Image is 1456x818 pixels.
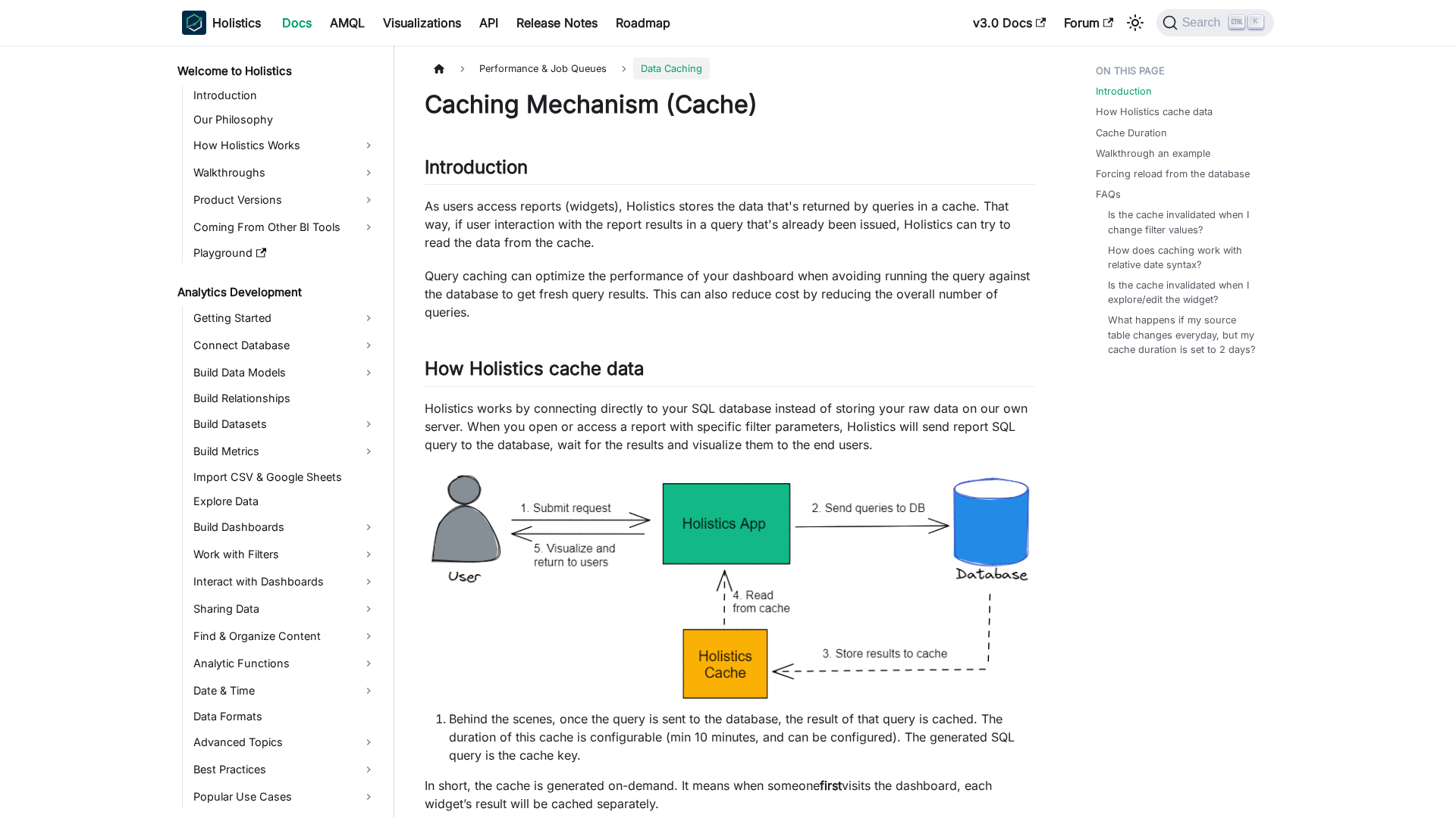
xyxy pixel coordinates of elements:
[189,706,381,727] a: Data Formats
[1096,126,1167,140] a: Cache Duration
[425,469,1035,706] img: Cache Mechanism
[189,542,381,567] a: Work with Filters
[189,388,381,409] a: Build Relationships
[425,58,1035,80] nav: Breadcrumbs
[182,11,261,35] a: HolisticsHolistics
[1108,243,1259,272] a: How does caching work with relative date syntax?
[425,197,1035,251] p: As users access reports (widgets), Holistics stores the data that's returned by queries in a cach...
[1178,16,1230,30] span: Search
[1055,11,1122,35] a: Forum
[1096,187,1121,201] a: FAQs
[472,58,614,80] span: Performance & Job Queues
[189,597,381,621] a: Sharing Data
[1156,9,1274,36] button: Search (Ctrl+K)
[425,58,453,80] a: Home page
[189,515,381,539] a: Build Dashboards
[507,11,607,35] a: Release Notes
[1108,313,1259,357] a: What happens if my source table changes everyday, but my cache duration is set to 2 days?
[189,333,381,357] a: Connect Database
[189,439,381,464] a: Build Metrics
[321,11,374,35] a: AMQL
[189,242,381,264] a: Playground
[1096,167,1250,181] a: Forcing reload from the database
[189,306,381,330] a: Getting Started
[189,679,381,703] a: Date & Time
[425,267,1035,321] p: Query caching can optimize the performance of your dashboard when avoiding running the query agai...
[425,156,1035,185] h2: Introduction
[374,11,470,35] a: Visualizations
[173,282,381,303] a: Analytics Development
[273,11,321,35] a: Docs
[425,399,1035,454] p: Holistics works by connecting directly to your SQL database instead of storing your raw data on o...
[189,730,381,754] a: Advanced Topics
[189,757,381,782] a: Best Practices
[470,11,507,35] a: API
[820,778,842,793] strong: first
[1108,278,1259,307] a: Is the cache invalidated when I explore/edit the widget?
[167,45,394,818] nav: Docs sidebar
[189,570,381,594] a: Interact with Dashboards
[189,109,381,130] a: Our Philosophy
[425,89,1035,120] h1: Caching Mechanism (Cache)
[189,785,381,809] a: Popular Use Cases
[607,11,679,35] a: Roadmap
[1108,208,1259,236] a: Is the cache invalidated when I change filter values?
[189,467,381,488] a: Import CSV & Google Sheets
[189,85,381,106] a: Introduction
[189,491,381,512] a: Explore Data
[189,624,381,648] a: Find & Organize Content
[1123,11,1147,35] button: Switch between dark and light mode (currently light mode)
[189,215,381,239] a: Coming From Other BI Tools
[189,161,381,185] a: Walkthroughs
[189,188,381,212] a: Product Versions
[189,361,381,385] a: Build Data Models
[425,776,1035,813] p: In short, the cache is generated on-demand. It means when someone visits the dashboard, each widg...
[1248,15,1263,29] kbd: K
[633,58,710,80] span: Data Caching
[449,710,1035,764] li: Behind the scenes, once the query is sent to the database, the result of that query is cached. Th...
[189,412,381,436] a: Build Datasets
[173,61,381,82] a: Welcome to Holistics
[1096,146,1210,161] a: Walkthrough an example
[964,11,1055,35] a: v3.0 Docs
[1096,84,1152,98] a: Introduction
[212,14,261,32] b: Holistics
[1096,105,1213,119] a: How Holistics cache data
[425,357,1035,386] h2: How Holistics cache data
[189,133,381,158] a: How Holistics Works
[182,11,206,35] img: Holistics
[189,651,381,676] a: Analytic Functions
